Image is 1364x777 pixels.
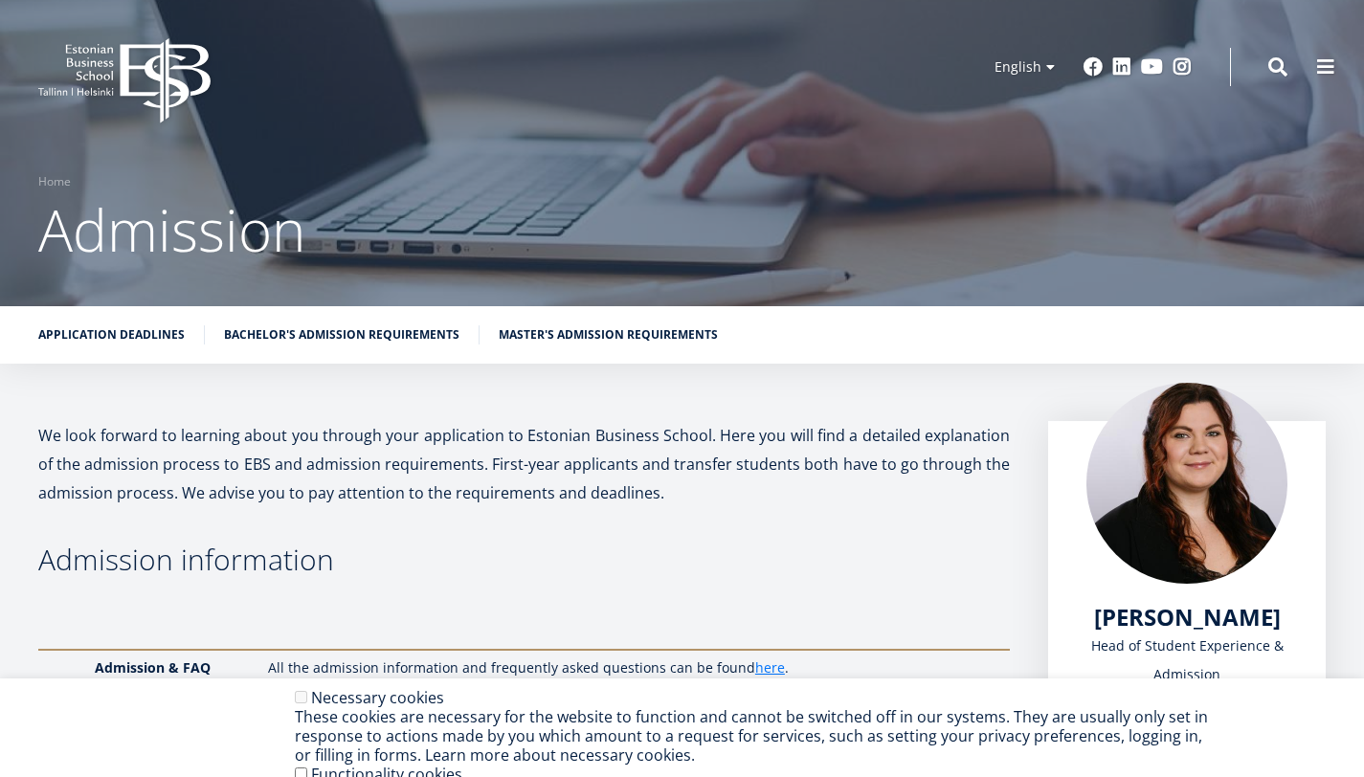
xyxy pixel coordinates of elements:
a: Facebook [1084,57,1103,77]
a: Master's admission requirements [499,325,718,344]
div: These cookies are necessary for the website to function and cannot be switched off in our systems... [295,707,1212,765]
div: Head of Student Experience & Admission [1086,632,1287,689]
td: All the admission information and frequently asked questions can be found . [258,650,1010,688]
a: Bachelor's admission requirements [224,325,459,344]
a: Home [38,172,71,191]
span: [PERSON_NAME] [1094,601,1281,633]
strong: Admission & FAQ [95,658,211,677]
span: Admission [38,190,305,269]
h3: Admission information [38,545,1010,574]
a: Youtube [1141,57,1163,77]
a: here [755,658,785,677]
a: Instagram [1173,57,1192,77]
a: Linkedin [1112,57,1131,77]
a: [PERSON_NAME] [1094,603,1281,632]
label: Necessary cookies [311,687,444,708]
a: Application deadlines [38,325,185,344]
img: liina reimann [1086,383,1287,584]
p: We look forward to learning about you through your application to Estonian Business School. Here ... [38,421,1010,507]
